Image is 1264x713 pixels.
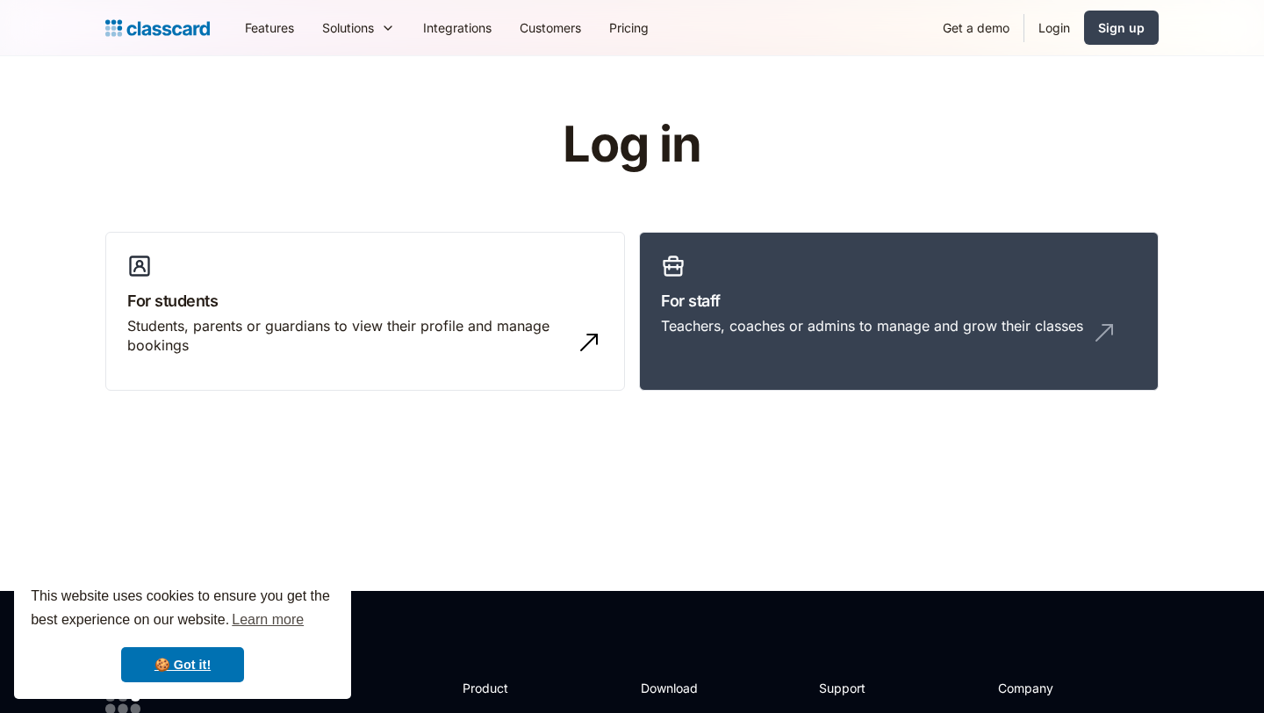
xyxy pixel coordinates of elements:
[661,316,1083,335] div: Teachers, coaches or admins to manage and grow their classes
[354,118,911,172] h1: Log in
[322,18,374,37] div: Solutions
[121,647,244,682] a: dismiss cookie message
[1024,8,1084,47] a: Login
[595,8,663,47] a: Pricing
[231,8,308,47] a: Features
[506,8,595,47] a: Customers
[641,679,713,697] h2: Download
[105,16,210,40] a: home
[308,8,409,47] div: Solutions
[661,289,1137,313] h3: For staff
[1098,18,1145,37] div: Sign up
[14,569,351,699] div: cookieconsent
[1084,11,1159,45] a: Sign up
[127,289,603,313] h3: For students
[998,679,1115,697] h2: Company
[229,607,306,633] a: learn more about cookies
[409,8,506,47] a: Integrations
[639,232,1159,392] a: For staffTeachers, coaches or admins to manage and grow their classes
[463,679,557,697] h2: Product
[929,8,1023,47] a: Get a demo
[127,316,568,356] div: Students, parents or guardians to view their profile and manage bookings
[31,586,334,633] span: This website uses cookies to ensure you get the best experience on our website.
[105,232,625,392] a: For studentsStudents, parents or guardians to view their profile and manage bookings
[819,679,890,697] h2: Support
